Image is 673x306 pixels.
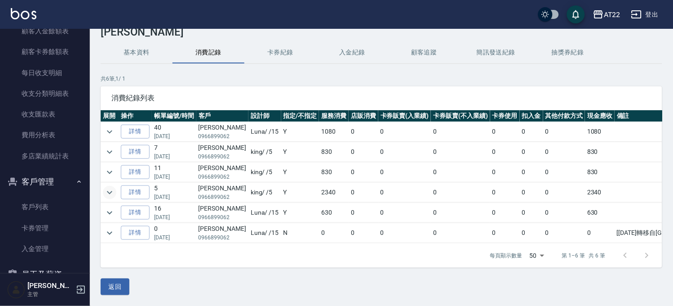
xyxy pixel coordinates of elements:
[543,122,585,142] td: 0
[490,122,520,142] td: 0
[349,162,378,182] td: 0
[281,162,319,182] td: Y
[152,110,196,122] th: 帳單編號/時間
[4,197,86,217] a: 客戶列表
[152,183,196,202] td: 5
[152,142,196,162] td: 7
[585,162,615,182] td: 830
[319,142,349,162] td: 830
[196,183,248,202] td: [PERSON_NAME]
[562,252,606,260] p: 第 1–6 筆 共 6 筆
[154,153,194,161] p: [DATE]
[378,203,431,223] td: 0
[490,142,520,162] td: 0
[520,162,543,182] td: 0
[585,122,615,142] td: 1080
[532,42,604,63] button: 抽獎券紀錄
[196,110,248,122] th: 客戶
[543,110,585,122] th: 其他付款方式
[281,183,319,202] td: Y
[154,132,194,140] p: [DATE]
[319,183,349,202] td: 2340
[199,173,246,181] p: 0966899062
[103,166,116,179] button: expand row
[4,63,86,83] a: 每日收支明細
[281,223,319,243] td: N
[378,110,431,122] th: 卡券販賣(入業績)
[154,213,194,221] p: [DATE]
[152,203,196,223] td: 16
[196,203,248,223] td: [PERSON_NAME]
[319,203,349,223] td: 630
[526,243,548,268] div: 50
[199,132,246,140] p: 0966899062
[27,281,73,290] h5: [PERSON_NAME]
[103,186,116,199] button: expand row
[520,223,543,243] td: 0
[4,238,86,259] a: 入金管理
[585,223,615,243] td: 0
[319,110,349,122] th: 服務消費
[604,9,620,20] div: AT22
[378,122,431,142] td: 0
[196,142,248,162] td: [PERSON_NAME]
[543,142,585,162] td: 0
[4,21,86,41] a: 顧客入金餘額表
[152,223,196,243] td: 0
[281,203,319,223] td: Y
[460,42,532,63] button: 簡訊發送紀錄
[121,226,150,240] a: 詳情
[319,122,349,142] td: 1080
[7,281,25,299] img: Person
[431,122,490,142] td: 0
[281,122,319,142] td: Y
[199,153,246,161] p: 0966899062
[4,41,86,62] a: 顧客卡券餘額表
[349,142,378,162] td: 0
[378,142,431,162] td: 0
[4,170,86,193] button: 客戶管理
[585,142,615,162] td: 830
[4,146,86,166] a: 多店業績統計表
[248,122,281,142] td: Luna / /15
[152,162,196,182] td: 11
[121,125,150,139] a: 詳情
[543,162,585,182] td: 0
[585,183,615,202] td: 2340
[431,110,490,122] th: 卡券販賣(不入業績)
[154,234,194,242] p: [DATE]
[121,185,150,199] a: 詳情
[490,252,522,260] p: 每頁顯示數量
[11,8,36,19] img: Logo
[196,162,248,182] td: [PERSON_NAME]
[103,125,116,139] button: expand row
[316,42,388,63] button: 入金紀錄
[490,183,520,202] td: 0
[349,122,378,142] td: 0
[121,206,150,220] a: 詳情
[244,42,316,63] button: 卡券紀錄
[101,42,173,63] button: 基本資料
[101,75,662,83] p: 共 6 筆, 1 / 1
[101,26,662,38] h3: [PERSON_NAME]
[121,165,150,179] a: 詳情
[248,110,281,122] th: 設計師
[567,5,585,23] button: save
[520,142,543,162] td: 0
[543,203,585,223] td: 0
[199,234,246,242] p: 0966899062
[27,290,73,298] p: 主管
[4,218,86,238] a: 卡券管理
[121,145,150,159] a: 詳情
[4,263,86,286] button: 員工及薪資
[154,193,194,201] p: [DATE]
[103,206,116,220] button: expand row
[378,162,431,182] td: 0
[111,94,651,103] span: 消費紀錄列表
[628,6,662,23] button: 登出
[585,203,615,223] td: 630
[101,279,129,295] button: 返回
[431,162,490,182] td: 0
[349,110,378,122] th: 店販消費
[319,223,349,243] td: 0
